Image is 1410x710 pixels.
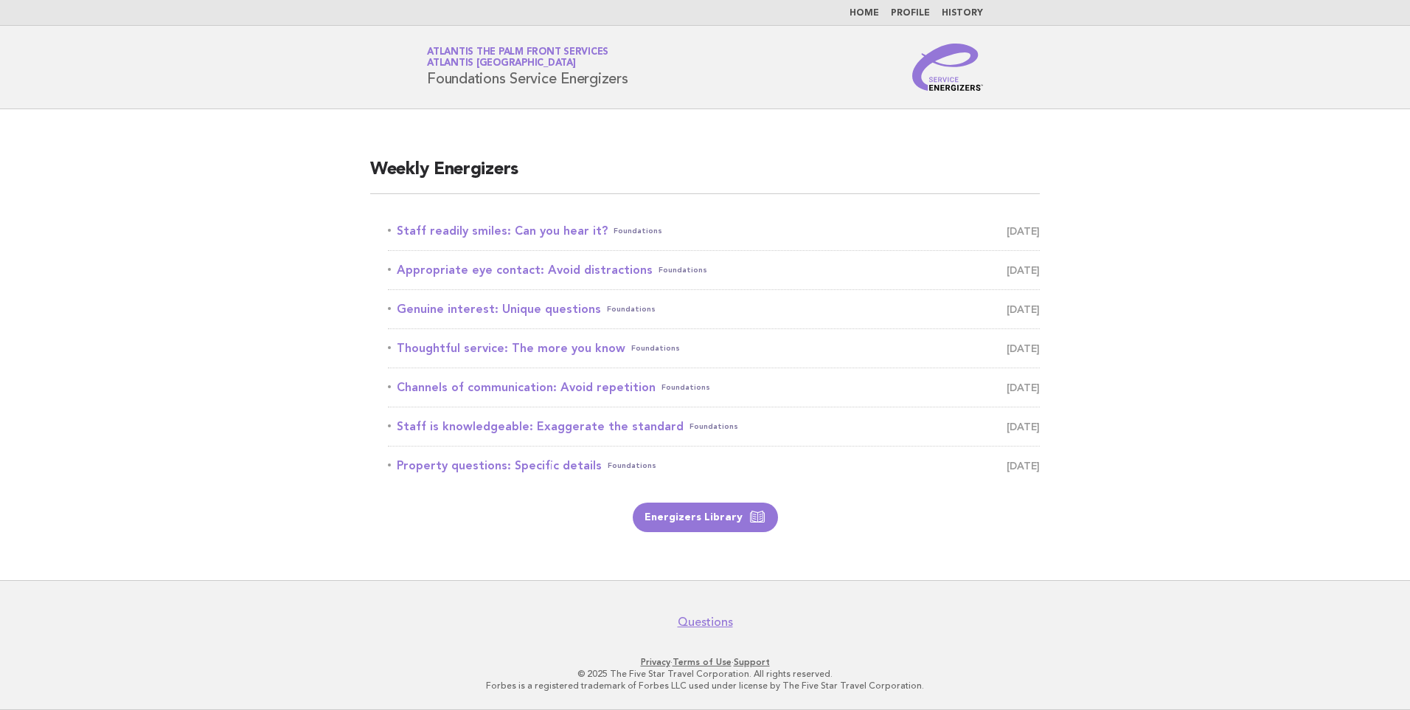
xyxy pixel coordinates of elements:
[659,260,707,280] span: Foundations
[850,9,879,18] a: Home
[370,158,1040,194] h2: Weekly Energizers
[388,299,1040,320] a: Genuine interest: Unique questionsFoundations [DATE]
[254,668,1156,680] p: © 2025 The Five Star Travel Corporation. All rights reserved.
[388,377,1040,398] a: Channels of communication: Avoid repetitionFoundations [DATE]
[1007,260,1040,280] span: [DATE]
[1007,299,1040,320] span: [DATE]
[1007,338,1040,359] span: [DATE]
[427,48,628,86] h1: Foundations Service Energizers
[254,656,1156,668] p: · ·
[690,416,738,437] span: Foundations
[388,221,1040,241] a: Staff readily smiles: Can you hear it?Foundations [DATE]
[734,657,770,667] a: Support
[1007,377,1040,398] span: [DATE]
[254,680,1156,692] p: Forbes is a registered trademark of Forbes LLC used under license by The Five Star Travel Corpora...
[661,377,710,398] span: Foundations
[427,47,608,68] a: Atlantis The Palm Front ServicesAtlantis [GEOGRAPHIC_DATA]
[1007,416,1040,437] span: [DATE]
[608,455,656,476] span: Foundations
[427,59,576,69] span: Atlantis [GEOGRAPHIC_DATA]
[673,657,732,667] a: Terms of Use
[607,299,656,320] span: Foundations
[891,9,930,18] a: Profile
[1007,455,1040,476] span: [DATE]
[1007,221,1040,241] span: [DATE]
[678,615,733,630] a: Questions
[912,44,983,91] img: Service Energizers
[641,657,670,667] a: Privacy
[388,260,1040,280] a: Appropriate eye contact: Avoid distractionsFoundations [DATE]
[631,338,680,359] span: Foundations
[388,455,1040,476] a: Property questions: Specific detailsFoundations [DATE]
[942,9,983,18] a: History
[614,221,662,241] span: Foundations
[388,416,1040,437] a: Staff is knowledgeable: Exaggerate the standardFoundations [DATE]
[633,503,778,532] a: Energizers Library
[388,338,1040,359] a: Thoughtful service: The more you knowFoundations [DATE]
